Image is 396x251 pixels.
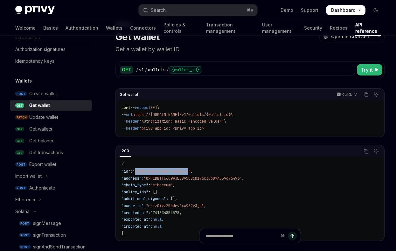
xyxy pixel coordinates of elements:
div: Solana [15,208,30,215]
span: POST [15,186,27,190]
div: / [145,67,147,73]
span: , [204,203,206,208]
a: Support [301,7,318,13]
span: "rkiz0ivz254drv1xw982v3jq" [146,203,204,208]
button: Toggle Solana section [10,206,92,217]
span: POST [19,245,31,249]
span: "address" [122,176,142,181]
span: , [173,183,175,188]
a: POSTCreate wallet [10,88,92,99]
a: Security [304,20,322,36]
a: Transaction management [206,20,254,36]
span: "id2tptkqrxd39qo9j423etij" [133,169,191,174]
div: signAndSendTransaction [33,243,86,251]
span: --header [122,119,139,124]
span: : [144,203,146,208]
a: Idempotency keys [10,55,92,67]
button: Ask AI [372,147,380,155]
a: Policies & controls [163,20,198,36]
span: GET [150,105,157,110]
img: dark logo [15,6,55,15]
span: : [148,210,150,215]
span: \ [224,119,226,124]
a: Dashboard [326,5,365,15]
div: Get wallet [29,102,50,109]
div: Authorization signatures [15,46,66,53]
div: Authenticate [29,184,55,192]
a: Authentication [66,20,98,36]
button: Try it [357,64,382,75]
button: Copy the contents from the code block [362,90,370,99]
span: "ethereum" [150,183,173,188]
span: , [191,169,193,174]
a: Authorization signatures [10,44,92,55]
a: POSTsignTransaction [10,229,92,241]
span: POST [19,233,31,238]
div: Idempotency keys [15,57,54,65]
span: "created_at" [122,210,148,215]
span: POST [15,162,27,167]
button: Copy the contents from the code block [362,147,370,155]
a: Connectors [130,20,156,36]
div: Import wallet [15,172,42,180]
span: : [150,217,153,222]
div: v1 [139,67,144,73]
input: Ask a question... [206,229,278,243]
span: : [148,183,150,188]
div: Get transactions [29,149,63,156]
div: Get balance [29,137,55,145]
button: Toggle Ethereum section [10,194,92,205]
span: \ [231,112,233,117]
a: PATCHUpdate wallet [10,111,92,123]
span: GET [15,103,24,108]
span: 1741834854578 [150,210,179,215]
a: GETGet balance [10,135,92,147]
a: Demo [281,7,293,13]
span: : [150,224,153,229]
span: POST [19,221,31,226]
span: , [242,176,244,181]
a: Wallets [106,20,122,36]
span: GET [15,139,24,143]
p: Get a wallet by wallet ID. [115,45,385,54]
div: {wallet_id} [170,66,201,74]
span: { [122,162,124,167]
div: Search... [151,6,169,14]
span: "owner_id" [122,203,144,208]
a: POSTAuthenticate [10,182,92,194]
div: signMessage [33,219,61,227]
span: "chain_type" [122,183,148,188]
span: : [130,169,133,174]
h1: Get wallet [115,31,160,42]
button: Send message [288,232,297,240]
span: : [], [148,190,159,195]
div: 200 [120,147,131,155]
a: User management [262,20,296,36]
button: Open in ChatGPT [319,31,374,42]
a: POSTsignMessage [10,218,92,229]
a: POSTExport wallet [10,159,92,170]
a: Basics [43,20,58,36]
span: , [179,210,182,215]
div: Update wallet [29,113,58,121]
span: GET [15,150,24,155]
button: Toggle Import wallet section [10,170,92,182]
span: , [162,217,164,222]
span: Dashboard [331,7,356,13]
span: null [153,217,162,222]
span: 'privy-app-id: <privy-app-id>' [139,126,206,131]
span: --request [130,105,150,110]
button: Toggle dark mode [371,5,381,15]
span: "id" [122,169,130,174]
span: curl [122,105,130,110]
a: GETGet wallets [10,123,92,135]
div: Create wallet [29,90,57,97]
div: / [166,67,169,73]
span: --url [122,112,133,117]
div: wallets [148,67,166,73]
a: API reference [355,20,381,36]
div: / [136,67,138,73]
span: --header [122,126,139,131]
span: ⌘ K [247,8,254,13]
span: "policy_ids" [122,190,148,195]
